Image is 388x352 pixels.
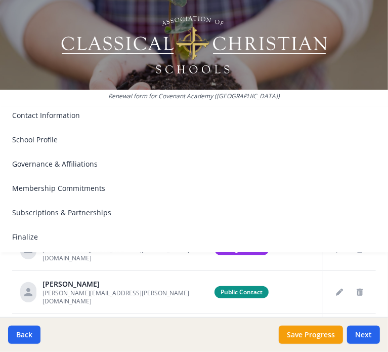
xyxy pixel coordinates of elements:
[12,208,111,218] span: Subscriptions & Partnerships
[279,326,343,344] button: Save Progress
[214,286,269,298] span: Public Contact
[42,279,198,289] div: [PERSON_NAME]
[42,289,189,305] span: [PERSON_NAME][EMAIL_ADDRESS][PERSON_NAME][DOMAIN_NAME]
[12,110,80,121] span: Contact Information
[12,135,58,145] span: School Profile
[8,326,40,344] button: Back
[12,232,38,242] span: Finalize
[352,284,368,300] button: Delete staff
[331,284,348,300] button: Edit staff
[12,183,105,193] span: Membership Commitments
[12,159,98,169] span: Governance & Affiliations
[347,326,380,344] button: Next
[60,14,329,76] img: Logo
